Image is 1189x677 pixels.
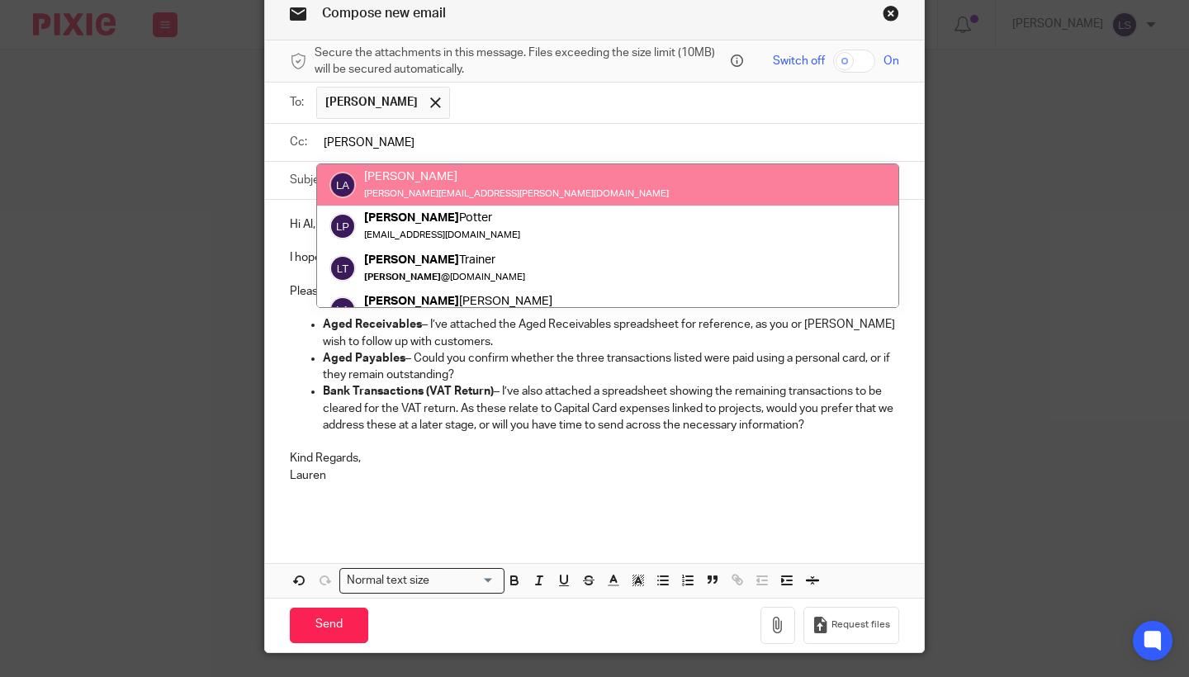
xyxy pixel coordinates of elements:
img: svg%3E [329,172,356,198]
label: Subject: [290,172,333,188]
span: On [883,53,899,69]
input: Search for option [435,572,495,589]
a: Close this dialog window [883,5,899,27]
label: To: [290,94,308,111]
span: Secure the attachments in this message. Files exceeding the size limit (10MB) will be secured aut... [315,45,727,78]
label: Cc: [290,134,308,150]
button: Request files [803,607,899,644]
img: svg%3E [329,214,356,240]
strong: Aged Payables [323,353,405,364]
img: svg%3E [329,255,356,282]
em: [PERSON_NAME] [364,253,459,266]
img: svg%3E [329,296,356,323]
span: [PERSON_NAME] [325,94,418,111]
p: Kind Regards, Lauren [290,450,899,484]
strong: Bank Transactions (VAT Return) [323,386,494,397]
div: Potter [364,211,520,227]
em: [PERSON_NAME] [364,295,459,307]
div: Search for option [339,568,504,594]
small: @[DOMAIN_NAME] [364,272,525,282]
input: Send [290,608,368,643]
small: [PERSON_NAME][EMAIL_ADDRESS][PERSON_NAME][DOMAIN_NAME] [364,189,669,198]
span: Request files [831,618,890,632]
p: Hi Al, [290,216,899,233]
small: [EMAIL_ADDRESS][DOMAIN_NAME] [364,231,520,240]
p: I hope you’re doing well. [290,249,899,266]
em: [PERSON_NAME] [364,272,441,282]
div: [PERSON_NAME] [364,168,669,185]
p: – I’ve also attached a spreadsheet showing the remaining transactions to be cleared for the VAT r... [323,383,899,433]
div: Trainer [364,252,525,268]
p: – Could you confirm whether the three transactions listed were paid using a personal card, or if ... [323,350,899,384]
span: Compose new email [322,7,446,20]
p: Please find attached the following documents for your review: [290,283,899,300]
strong: Aged Receivables [323,319,422,330]
span: Switch off [773,53,825,69]
em: [PERSON_NAME] [364,212,459,225]
p: – I’ve attached the Aged Receivables spreadsheet for reference, as you or [PERSON_NAME] wish to f... [323,316,899,350]
span: Normal text size [343,572,433,589]
div: [PERSON_NAME] [364,293,674,310]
